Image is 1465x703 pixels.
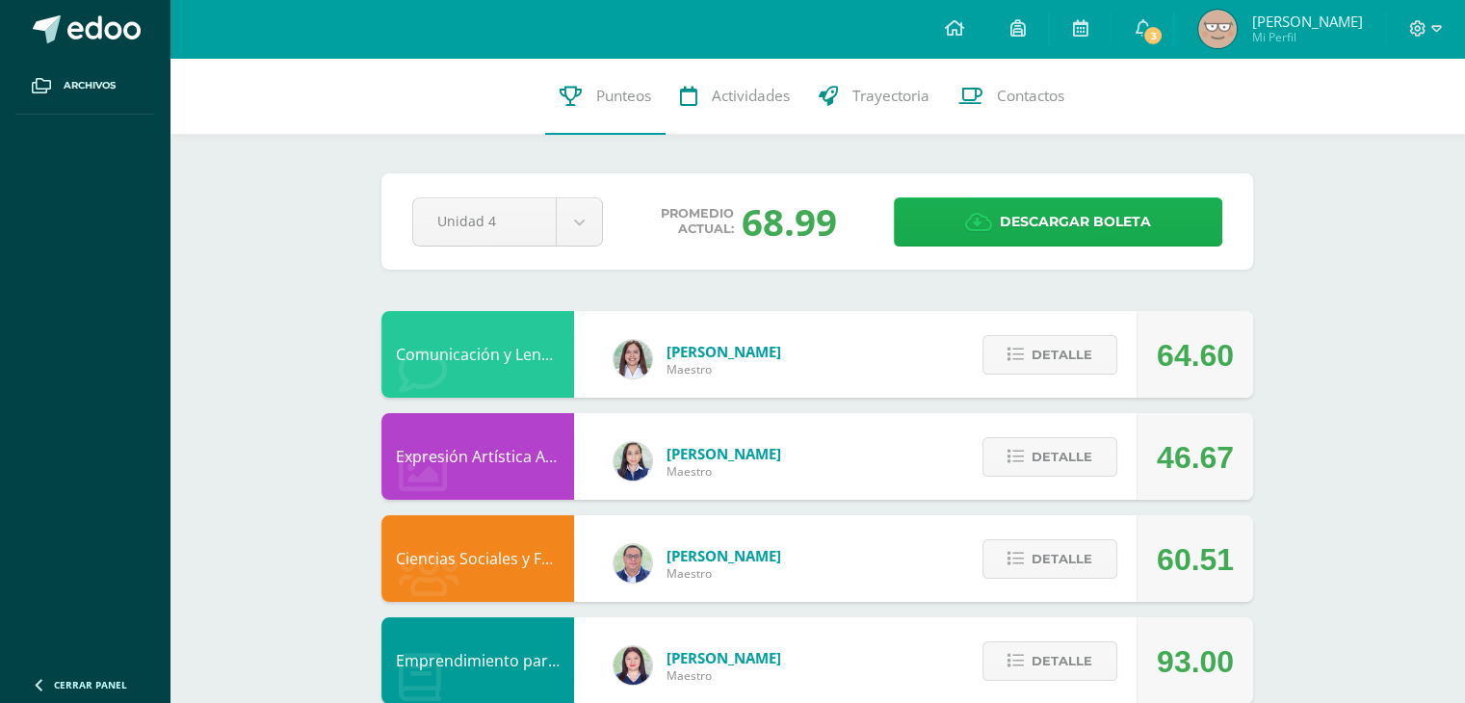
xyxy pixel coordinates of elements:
[381,311,574,398] div: Comunicación y Lenguaje, Inglés
[64,78,116,93] span: Archivos
[1032,337,1092,373] span: Detalle
[1251,12,1362,31] span: [PERSON_NAME]
[614,544,652,583] img: c1c1b07ef08c5b34f56a5eb7b3c08b85.png
[982,335,1117,375] button: Detalle
[1157,414,1234,501] div: 46.67
[667,361,781,378] span: Maestro
[661,206,734,237] span: Promedio actual:
[666,58,804,135] a: Actividades
[1142,25,1164,46] span: 3
[1157,312,1234,399] div: 64.60
[712,86,790,106] span: Actividades
[614,646,652,685] img: a452c7054714546f759a1a740f2e8572.png
[596,86,651,106] span: Punteos
[614,340,652,378] img: acecb51a315cac2de2e3deefdb732c9f.png
[1032,439,1092,475] span: Detalle
[1198,10,1237,48] img: e7ab92a13cc743915a9130772d0f6925.png
[413,198,602,246] a: Unidad 4
[54,678,127,691] span: Cerrar panel
[997,86,1064,106] span: Contactos
[667,565,781,582] span: Maestro
[742,196,837,247] div: 68.99
[1032,643,1092,679] span: Detalle
[852,86,929,106] span: Trayectoria
[381,515,574,602] div: Ciencias Sociales y Formación Ciudadana
[545,58,666,135] a: Punteos
[667,667,781,684] span: Maestro
[982,437,1117,477] button: Detalle
[667,342,781,361] span: [PERSON_NAME]
[667,463,781,480] span: Maestro
[1000,198,1151,246] span: Descargar boleta
[667,444,781,463] span: [PERSON_NAME]
[667,546,781,565] span: [PERSON_NAME]
[894,197,1222,247] a: Descargar boleta
[1251,29,1362,45] span: Mi Perfil
[381,413,574,500] div: Expresión Artística ARTES PLÁSTICAS
[1157,516,1234,603] div: 60.51
[15,58,154,115] a: Archivos
[437,198,532,244] span: Unidad 4
[982,641,1117,681] button: Detalle
[614,442,652,481] img: 360951c6672e02766e5b7d72674f168c.png
[667,648,781,667] span: [PERSON_NAME]
[944,58,1079,135] a: Contactos
[804,58,944,135] a: Trayectoria
[982,539,1117,579] button: Detalle
[1032,541,1092,577] span: Detalle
